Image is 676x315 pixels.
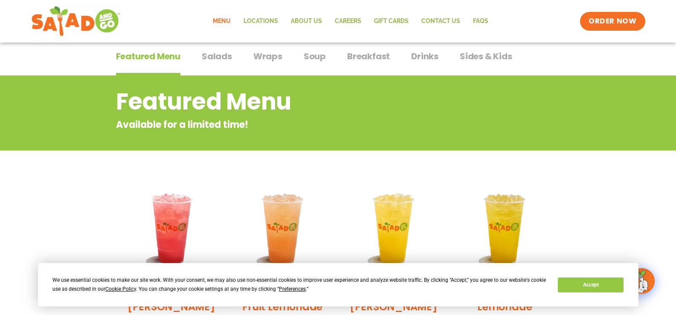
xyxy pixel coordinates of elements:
[31,4,121,38] img: new-SAG-logo-768×292
[415,12,467,31] a: Contact Us
[237,12,284,31] a: Locations
[589,16,636,26] span: ORDER NOW
[116,84,492,119] h2: Featured Menu
[580,12,645,31] a: ORDER NOW
[460,50,512,63] span: Sides & Kids
[411,50,438,63] span: Drinks
[38,263,638,306] div: Cookie Consent Prompt
[456,179,554,278] img: Product photo for Mango Grove Lemonade
[304,50,326,63] span: Soup
[206,12,495,31] nav: Menu
[345,179,443,278] img: Product photo for Sunkissed Yuzu Lemonade
[630,269,654,293] img: wpChatIcon
[558,277,624,292] button: Accept
[233,179,332,278] img: Product photo for Summer Stone Fruit Lemonade
[467,12,495,31] a: FAQs
[284,12,328,31] a: About Us
[253,50,282,63] span: Wraps
[122,179,221,278] img: Product photo for Blackberry Bramble Lemonade
[368,12,415,31] a: GIFT CARDS
[206,12,237,31] a: Menu
[202,50,232,63] span: Salads
[105,286,136,292] span: Cookie Policy
[279,286,306,292] span: Preferences
[347,50,390,63] span: Breakfast
[116,50,180,63] span: Featured Menu
[328,12,368,31] a: Careers
[116,47,560,76] div: Tabbed content
[52,276,548,294] div: We use essential cookies to make our site work. With your consent, we may also use non-essential ...
[116,118,492,132] p: Available for a limited time!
